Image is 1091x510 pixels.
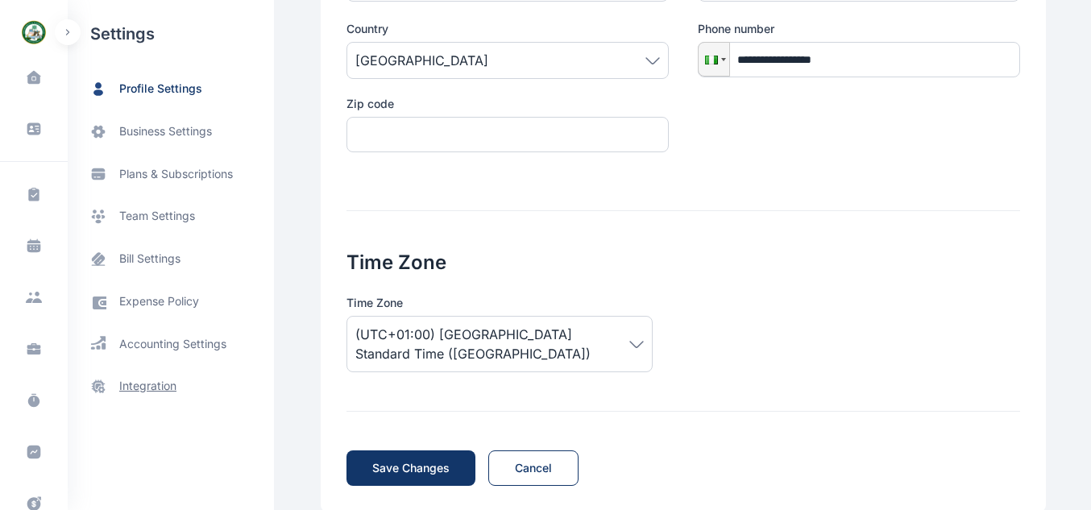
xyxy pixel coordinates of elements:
[119,166,233,182] span: plans & subscriptions
[68,153,274,195] a: plans & subscriptions
[119,251,180,267] span: bill settings
[68,280,274,323] a: expense policy
[68,110,274,153] a: business settings
[346,211,1020,276] h2: Time Zone
[346,450,475,486] button: Save Changes
[119,336,226,352] span: accounting settings
[355,51,488,70] span: [GEOGRAPHIC_DATA]
[119,81,202,97] span: profile settings
[355,325,629,363] span: (UTC+01:00) [GEOGRAPHIC_DATA] Standard Time ([GEOGRAPHIC_DATA])
[119,378,176,395] span: integration
[119,123,212,140] span: business settings
[119,293,199,310] span: expense policy
[68,323,274,365] a: accounting settings
[68,238,274,280] a: bill settings
[346,295,403,311] span: Time Zone
[346,21,388,37] span: Country
[488,450,579,486] button: Cancel
[68,365,274,408] a: integration
[119,208,195,225] span: team settings
[372,460,450,476] span: Save Changes
[68,68,274,110] a: profile settings
[346,96,669,112] label: Zip code
[68,195,274,238] a: team settings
